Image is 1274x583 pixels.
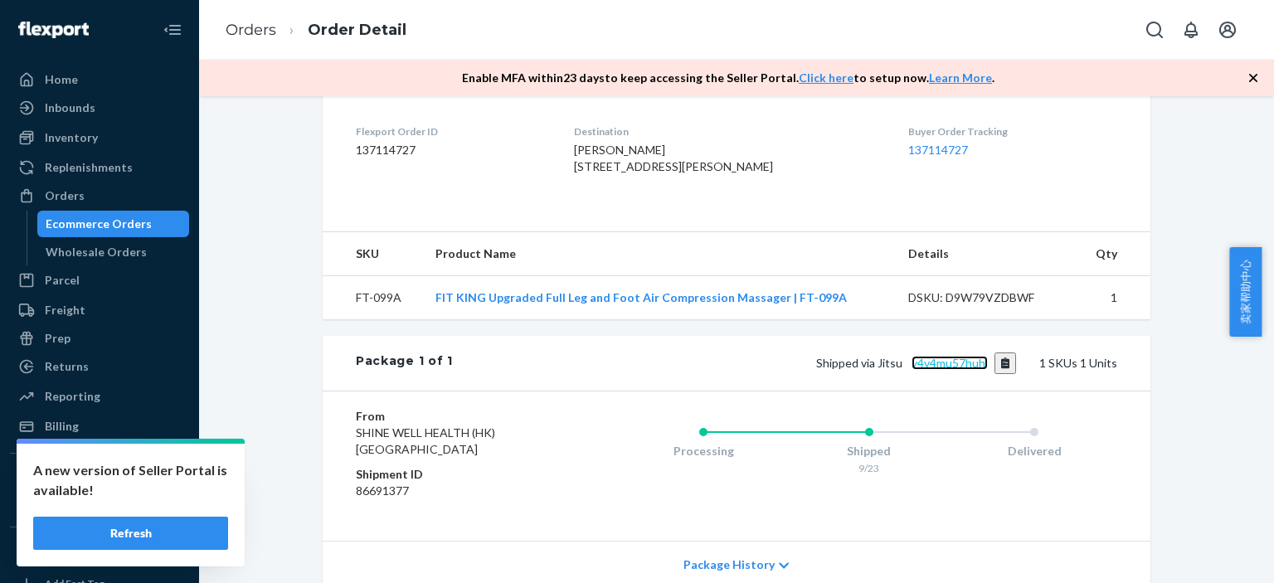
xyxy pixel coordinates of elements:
a: Orders [226,21,276,39]
div: Parcel [45,272,80,289]
dt: Shipment ID [356,466,554,483]
span: SHINE WELL HEALTH (HK) [GEOGRAPHIC_DATA] [356,425,495,456]
a: Prep [10,325,189,352]
div: Inventory [45,129,98,146]
div: Ecommerce Orders [46,216,152,232]
div: Package 1 of 1 [356,352,453,374]
button: Refresh [33,517,228,550]
span: [PERSON_NAME] [STREET_ADDRESS][PERSON_NAME] [574,143,773,173]
ol: breadcrumbs [212,6,420,55]
div: Processing [620,443,786,459]
a: Inbounds [10,95,189,121]
td: FT-099A [323,276,422,320]
div: Shipped [786,443,952,459]
div: Billing [45,418,79,435]
a: Inventory [10,124,189,151]
div: Delivered [951,443,1117,459]
th: Product Name [422,232,895,276]
dt: Buyer Order Tracking [908,124,1117,138]
a: Home [10,66,189,93]
a: Add Integration [10,500,189,520]
a: FIT KING Upgraded Full Leg and Foot Air Compression Massager | FT-099A [435,290,847,304]
button: Open account menu [1211,13,1244,46]
div: Replenishments [45,159,133,176]
div: Freight [45,302,85,318]
a: Reporting [10,383,189,410]
p: A new version of Seller Portal is available! [33,460,228,500]
a: Billing [10,413,189,440]
div: DSKU: D9W79VZDBWF [908,289,1064,306]
button: Open Search Box [1138,13,1171,46]
div: Reporting [45,388,100,405]
dt: Flexport Order ID [356,124,547,138]
td: 1 [1077,276,1150,320]
p: Enable MFA within 23 days to keep accessing the Seller Portal. to setup now. . [462,70,994,86]
button: Copy tracking number [994,352,1017,374]
div: Orders [45,187,85,204]
button: Integrations [10,467,189,493]
img: Flexport logo [18,22,89,38]
dd: 137114727 [356,142,547,158]
div: 1 SKUs 1 Units [453,352,1117,374]
div: Inbounds [45,100,95,116]
a: 137114727 [908,143,968,157]
th: Details [895,232,1077,276]
a: Ecommerce Orders [37,211,190,237]
a: Freight [10,297,189,323]
th: Qty [1077,232,1150,276]
div: Wholesale Orders [46,244,147,260]
button: 卖家帮助中心 [1229,247,1262,337]
a: Order Detail [308,21,406,39]
a: Wholesale Orders [37,239,190,265]
button: Open notifications [1174,13,1208,46]
div: Returns [45,358,89,375]
a: Orders [10,182,189,209]
dt: Destination [574,124,883,138]
dt: From [356,408,554,425]
div: Prep [45,330,71,347]
button: Close Navigation [156,13,189,46]
span: Package History [683,556,775,573]
span: Shipped via Jitsu [816,356,1017,370]
a: Click here [799,70,853,85]
dd: 86691377 [356,483,554,499]
a: Replenishments [10,154,189,181]
div: 9/23 [786,461,952,475]
a: Learn More [929,70,992,85]
a: Returns [10,353,189,380]
div: Home [45,71,78,88]
a: Parcel [10,267,189,294]
button: Fast Tags [10,541,189,567]
a: y4v4mu57huhj [912,356,988,370]
th: SKU [323,232,422,276]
